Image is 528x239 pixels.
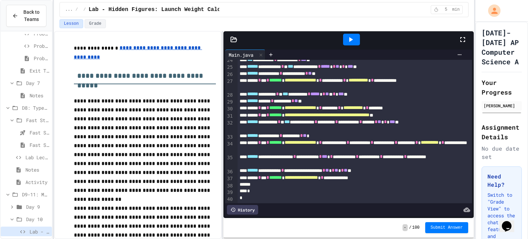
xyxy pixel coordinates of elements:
[225,154,234,169] div: 35
[225,106,234,112] div: 30
[22,9,41,23] span: Back to Teams
[225,64,234,71] div: 25
[25,154,49,161] span: Lab Lecture
[225,183,234,189] div: 38
[75,7,78,12] span: /
[26,216,49,223] span: Day 10
[484,102,520,109] div: [PERSON_NAME]
[225,71,234,78] div: 26
[30,129,49,136] span: Fast Start pt.1
[452,7,460,12] span: min
[431,225,463,230] span: Submit Answer
[26,203,49,210] span: Day 9
[403,224,408,231] span: -
[225,189,234,196] div: 39
[227,205,258,215] div: History
[409,225,411,230] span: /
[225,120,234,134] div: 32
[225,141,234,155] div: 34
[482,28,522,66] h1: [DATE]-[DATE] AP Computer Science A
[482,78,522,97] h2: Your Progress
[30,92,49,99] span: Notes
[412,225,420,230] span: 100
[225,134,234,141] div: 33
[25,178,49,186] span: Activity
[225,99,234,106] div: 29
[84,7,86,12] span: /
[487,172,516,189] h3: Need Help?
[34,42,49,50] span: Problem 2: Crew Roster
[225,169,234,175] div: 36
[225,78,234,92] div: 27
[22,191,49,198] span: D9-11: Module Wrap Up
[482,122,522,142] h2: Assignment Details
[59,19,83,28] button: Lesson
[482,144,522,161] div: No due date set
[225,113,234,120] div: 31
[89,6,241,14] span: Lab - Hidden Figures: Launch Weight Calculator
[441,7,452,12] span: 5
[225,92,234,99] div: 28
[6,5,46,27] button: Back to Teams
[85,19,106,28] button: Grade
[425,222,469,233] button: Submit Answer
[499,211,521,232] iframe: chat widget
[22,104,49,111] span: D8: Type Casting
[65,7,73,12] span: ...
[30,67,49,74] span: Exit Ticket
[225,57,234,64] div: 24
[25,166,49,173] span: Notes
[481,3,502,19] div: My Account
[30,141,49,149] span: Fast Start pt.2
[34,55,49,62] span: Problem 3
[30,228,49,235] span: Lab - Hidden Figures: Launch Weight Calculator
[26,79,49,87] span: Day 7
[225,50,265,60] div: Main.java
[225,196,234,203] div: 40
[225,175,234,182] div: 37
[26,117,49,124] span: Fast Start (10 mins)
[225,51,257,58] div: Main.java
